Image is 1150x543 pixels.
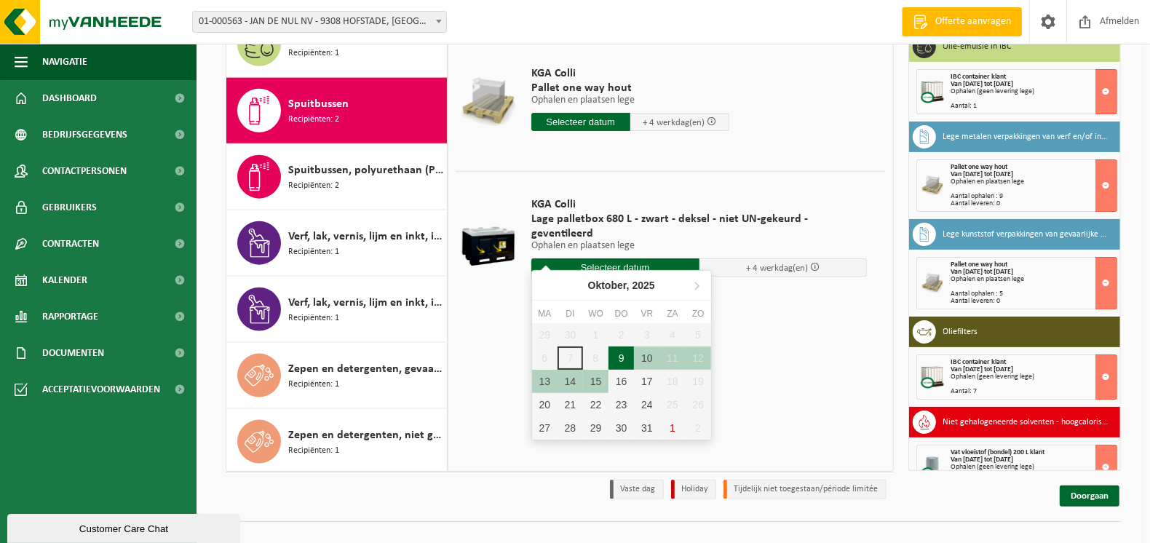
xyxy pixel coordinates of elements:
[42,335,104,371] span: Documenten
[951,73,1007,81] span: IBC container klant
[42,189,97,226] span: Gebruikers
[932,15,1015,29] span: Offerte aanvragen
[1060,485,1119,507] a: Doorgaan
[42,262,87,298] span: Kalender
[226,144,448,210] button: Spuitbussen, polyurethaan (PU) Recipiënten: 2
[288,294,443,312] span: Verf, lak, vernis, lijm en inkt, industrieel in kleinverpakking
[951,268,1014,276] strong: Van [DATE] tot [DATE]
[951,193,1117,200] div: Aantal ophalen : 9
[582,274,661,297] div: Oktober,
[226,210,448,277] button: Verf, lak, vernis, lijm en inkt, industrieel in 200lt-vat Recipiënten: 1
[608,346,634,370] div: 9
[608,370,634,393] div: 16
[951,464,1117,471] div: Ophalen (geen levering lege)
[634,370,659,393] div: 17
[226,12,448,78] button: Smeermiddelen en vetten in 200lt-vat Recipiënten: 1
[608,306,634,321] div: do
[951,448,1045,456] span: Vat vloeistof (bondel) 200 L klant
[531,212,868,241] span: Lage palletbox 680 L - zwart - deksel - niet UN-gekeurd - geventileerd
[558,416,583,440] div: 28
[288,378,339,392] span: Recipiënten: 1
[643,118,705,127] span: + 4 werkdag(en)
[42,80,97,116] span: Dashboard
[686,306,711,321] div: zo
[288,444,339,458] span: Recipiënten: 1
[610,480,664,499] li: Vaste dag
[608,393,634,416] div: 23
[192,11,447,33] span: 01-000563 - JAN DE NUL NV - 9308 HOFSTADE, TRAGEL 60
[583,393,608,416] div: 22
[634,416,659,440] div: 31
[288,228,443,245] span: Verf, lak, vernis, lijm en inkt, industrieel in 200lt-vat
[659,306,685,321] div: za
[42,226,99,262] span: Contracten
[583,306,608,321] div: wo
[671,480,716,499] li: Holiday
[951,276,1117,283] div: Ophalen en plaatsen lege
[951,365,1014,373] strong: Van [DATE] tot [DATE]
[288,312,339,325] span: Recipiënten: 1
[42,44,87,80] span: Navigatie
[288,360,443,378] span: Zepen en detergenten, gevaarlijk in kleinverpakking
[193,12,446,32] span: 01-000563 - JAN DE NUL NV - 9308 HOFSTADE, TRAGEL 60
[531,197,868,212] span: KGA Colli
[558,393,583,416] div: 21
[951,290,1117,298] div: Aantal ophalen : 5
[288,427,443,444] span: Zepen en detergenten, niet gevaarlijk, in kleinverpakking
[532,393,558,416] div: 20
[42,153,127,189] span: Contactpersonen
[288,113,339,127] span: Recipiënten: 2
[634,346,659,370] div: 10
[288,245,339,259] span: Recipiënten: 1
[583,370,608,393] div: 15
[226,409,448,475] button: Zepen en detergenten, niet gevaarlijk, in kleinverpakking Recipiënten: 1
[583,416,608,440] div: 29
[951,456,1014,464] strong: Van [DATE] tot [DATE]
[531,66,729,81] span: KGA Colli
[7,511,243,543] iframe: chat widget
[632,280,655,290] i: 2025
[531,95,729,106] p: Ophalen en plaatsen lege
[42,371,160,408] span: Acceptatievoorwaarden
[558,306,583,321] div: di
[943,411,1110,434] h3: Niet gehalogeneerde solventen - hoogcalorisch in 200lt-vat
[951,358,1007,366] span: IBC container klant
[943,223,1110,246] h3: Lege kunststof verpakkingen van gevaarlijke stoffen
[532,306,558,321] div: ma
[531,258,699,277] input: Selecteer datum
[532,416,558,440] div: 27
[723,480,887,499] li: Tijdelijk niet toegestaan/période limitée
[951,88,1117,95] div: Ophalen (geen levering lege)
[951,200,1117,207] div: Aantal leveren: 0
[943,320,978,344] h3: Oliefilters
[951,163,1008,171] span: Pallet one way hout
[746,263,808,273] span: + 4 werkdag(en)
[951,103,1117,110] div: Aantal: 1
[531,81,729,95] span: Pallet one way hout
[42,298,98,335] span: Rapportage
[951,388,1117,395] div: Aantal: 7
[532,370,558,393] div: 13
[226,343,448,409] button: Zepen en detergenten, gevaarlijk in kleinverpakking Recipiënten: 1
[531,113,630,131] input: Selecteer datum
[531,241,868,251] p: Ophalen en plaatsen lege
[634,393,659,416] div: 24
[288,179,339,193] span: Recipiënten: 2
[943,125,1110,148] h3: Lege metalen verpakkingen van verf en/of inkt (schraapschoon)
[951,298,1117,305] div: Aantal leveren: 0
[951,261,1008,269] span: Pallet one way hout
[943,35,1012,58] h3: Olie-emulsie in IBC
[558,370,583,393] div: 14
[608,416,634,440] div: 30
[288,95,349,113] span: Spuitbussen
[226,78,448,144] button: Spuitbussen Recipiënten: 2
[902,7,1022,36] a: Offerte aanvragen
[634,306,659,321] div: vr
[226,277,448,343] button: Verf, lak, vernis, lijm en inkt, industrieel in kleinverpakking Recipiënten: 1
[951,170,1014,178] strong: Van [DATE] tot [DATE]
[951,373,1117,381] div: Ophalen (geen levering lege)
[951,80,1014,88] strong: Van [DATE] tot [DATE]
[288,47,339,60] span: Recipiënten: 1
[288,162,443,179] span: Spuitbussen, polyurethaan (PU)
